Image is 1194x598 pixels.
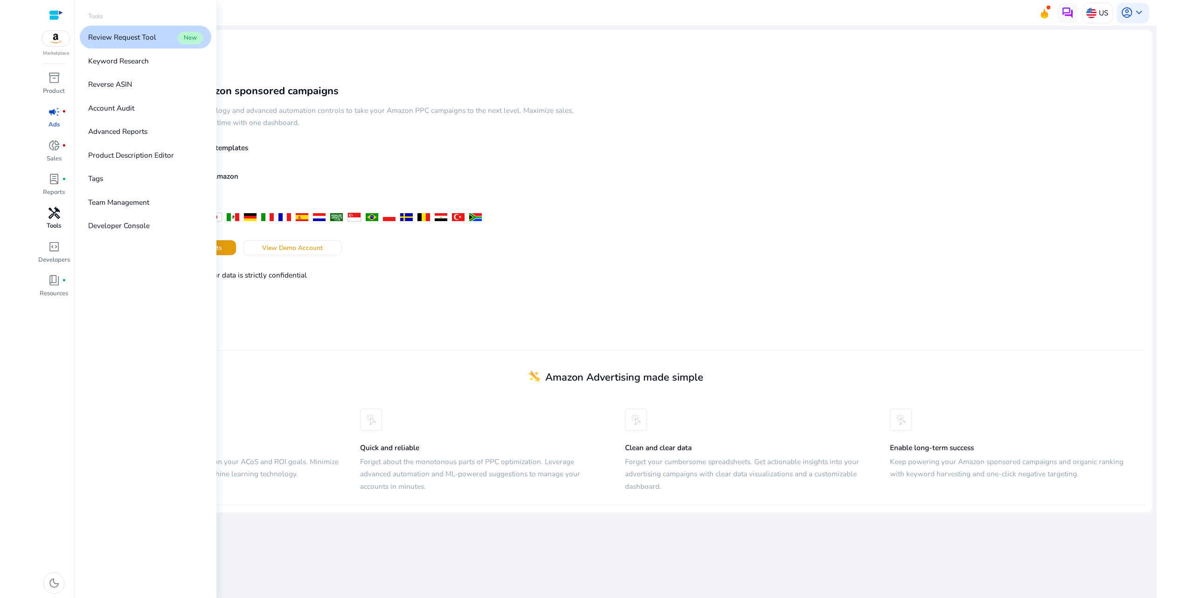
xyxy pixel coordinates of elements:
[48,207,60,219] span: handyman
[48,577,60,589] span: dark_mode
[40,289,68,299] p: Resources
[105,195,597,210] h4: We support all Amazon geographies:
[360,456,606,493] h5: Forget about the monotonous parts of PPC optimization. Leverage advanced automation and ML-powere...
[88,220,150,231] p: Developer Console
[37,70,70,104] a: inventory_2Product
[37,138,70,171] a: donut_smallfiber_manual_recordSales
[105,104,597,129] h5: Leverage machine learning technology and advanced automation controls to take your Amazon PPC cam...
[62,177,66,181] span: fiber_manual_record
[48,241,60,253] span: code_blocks
[178,32,203,44] span: New
[38,256,70,265] p: Developers
[88,32,156,42] p: Review Request Tool
[37,171,70,205] a: lab_profilefiber_manual_recordReports
[43,188,65,197] p: Reports
[37,272,70,306] a: book_4fiber_manual_recordResources
[48,139,60,152] span: donut_small
[88,126,147,137] p: Advanced Reports
[48,173,60,185] span: lab_profile
[243,240,341,255] button: View Demo Account
[43,50,69,57] p: Marketplace
[625,456,871,493] h5: Forget your cumbersome spreadsheets. Get actionable insights into your advertising campaigns with...
[62,144,66,148] span: fiber_manual_record
[890,456,1136,480] h5: Keep powering your Amazon sponsored campaigns and organic ranking with keyword harvesting and one...
[88,56,149,66] p: Keyword Research
[47,222,61,231] p: Tools
[43,87,65,96] p: Product
[360,444,606,452] h5: Quick and reliable
[1099,5,1108,21] p: US
[88,103,134,113] p: Account Audit
[1121,7,1133,19] span: account_circle
[105,290,597,300] p: Approved by
[47,154,62,164] p: Sales
[37,205,70,238] a: handymanTools
[37,104,70,137] a: campaignfiber_manual_recordAds
[62,110,66,114] span: fiber_manual_record
[88,197,149,208] p: Team Management
[625,444,871,452] h5: Clean and clear data
[42,31,70,46] img: amazon.svg
[262,243,323,253] span: View Demo Account
[890,444,1136,452] h5: Enable long-term success
[88,79,132,90] p: Reverse ASIN
[105,85,597,97] h3: Supercharge your Amazon sponsored campaigns
[62,278,66,283] span: fiber_manual_record
[48,274,60,286] span: book_4
[96,456,342,480] h5: Get personalized suggestions based on your ACoS and ROI goals. Minimize spend and maximize profit...
[49,120,60,130] p: Ads
[48,72,60,84] span: inventory_2
[88,173,103,184] p: Tags
[1133,7,1145,19] span: keyboard_arrow_down
[88,12,103,21] p: Tools
[105,269,597,280] p: Our Privacy Policy ensures your data is strictly confidential
[48,106,60,118] span: campaign
[545,370,703,384] span: Amazon Advertising made simple
[37,239,70,272] a: code_blocksDevelopers
[88,150,174,160] p: Product Description Editor
[1086,8,1097,18] img: us.svg
[96,444,342,452] h5: Goal-based Suggestions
